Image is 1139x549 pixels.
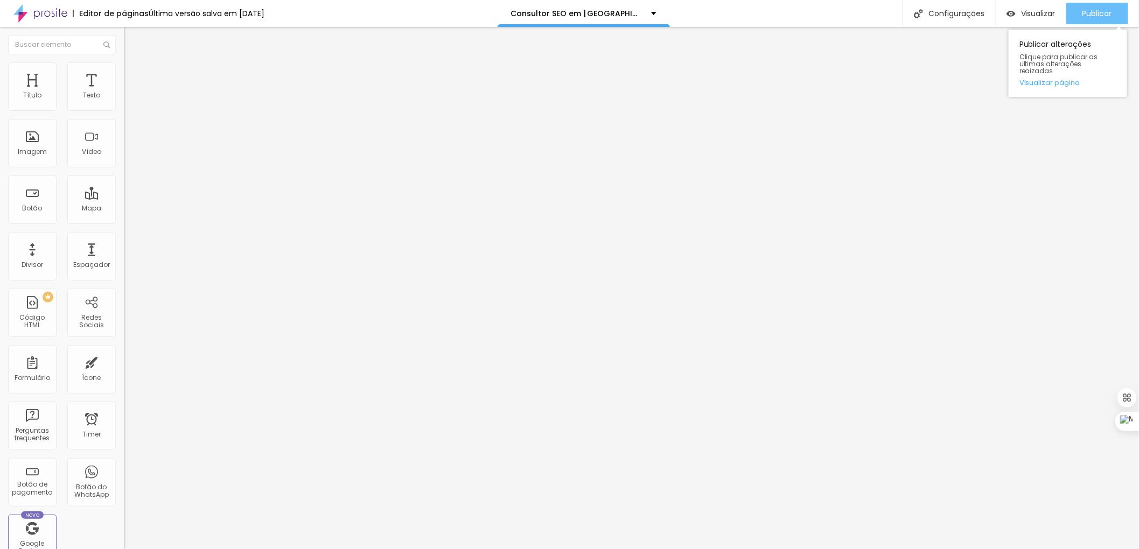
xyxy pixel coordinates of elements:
div: Vídeo [82,148,101,156]
div: Botão de pagamento [11,481,53,496]
div: Editor de páginas [73,10,149,17]
span: Publicar [1082,9,1112,18]
div: Botão do WhatsApp [70,483,113,499]
div: Imagem [18,148,47,156]
div: Botão [23,205,43,212]
img: Icone [914,9,923,18]
div: Formulário [15,374,50,382]
p: Consultor SEO em [GEOGRAPHIC_DATA] - [GEOGRAPHIC_DATA] [511,10,643,17]
div: Título [23,91,41,99]
div: Ícone [82,374,101,382]
div: Última versão salva em [DATE] [149,10,264,17]
img: Icone [103,41,110,48]
div: Perguntas frequentes [11,427,53,442]
button: Publicar [1066,3,1128,24]
div: Código HTML [11,314,53,329]
div: Espaçador [73,261,110,269]
button: Visualizar [996,3,1066,24]
span: Clique para publicar as ultimas alterações reaizadas [1019,53,1116,75]
input: Buscar elemento [8,35,116,54]
div: Divisor [22,261,43,269]
div: Texto [83,91,100,99]
div: Publicar alterações [1009,30,1127,97]
div: Mapa [82,205,101,212]
div: Novo [21,511,44,519]
iframe: Editor [124,27,1139,549]
div: Timer [82,431,101,438]
img: view-1.svg [1007,9,1016,18]
span: Visualizar [1021,9,1056,18]
a: Visualizar página [1019,79,1116,86]
div: Redes Sociais [70,314,113,329]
